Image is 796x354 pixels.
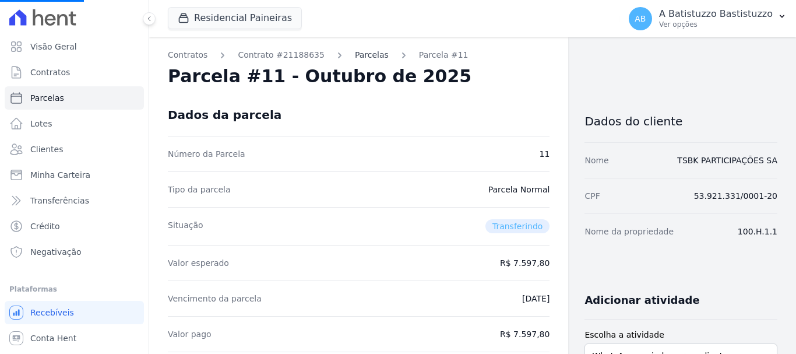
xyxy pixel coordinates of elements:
[584,329,777,341] label: Escolha a atividade
[5,240,144,264] a: Negativação
[30,66,70,78] span: Contratos
[168,328,212,340] dt: Valor pago
[30,246,82,258] span: Negativação
[500,257,550,269] dd: R$ 7.597,80
[238,49,325,61] a: Contrato #21188635
[5,163,144,187] a: Minha Carteira
[584,226,674,237] dt: Nome da propriedade
[485,219,550,233] span: Transferindo
[419,49,469,61] a: Parcela #11
[540,148,550,160] dd: 11
[584,190,600,202] dt: CPF
[522,293,550,304] dd: [DATE]
[584,293,699,307] h3: Adicionar atividade
[5,112,144,135] a: Lotes
[584,114,777,128] h3: Dados do cliente
[5,138,144,161] a: Clientes
[168,148,245,160] dt: Número da Parcela
[659,8,773,20] p: A Batistuzzo Bastistuzzo
[30,195,89,206] span: Transferências
[9,282,139,296] div: Plataformas
[30,118,52,129] span: Lotes
[5,301,144,324] a: Recebíveis
[30,41,77,52] span: Visão Geral
[30,220,60,232] span: Crédito
[30,92,64,104] span: Parcelas
[168,219,203,233] dt: Situação
[5,327,144,350] a: Conta Hent
[168,184,231,195] dt: Tipo da parcela
[5,215,144,238] a: Crédito
[30,143,63,155] span: Clientes
[584,155,608,166] dt: Nome
[5,86,144,110] a: Parcelas
[168,7,302,29] button: Residencial Paineiras
[30,332,76,344] span: Conta Hent
[5,61,144,84] a: Contratos
[30,307,74,318] span: Recebíveis
[355,49,389,61] a: Parcelas
[738,226,777,237] dd: 100.H.1.1
[635,15,646,23] span: AB
[168,66,471,87] h2: Parcela #11 - Outubro de 2025
[30,169,90,181] span: Minha Carteira
[168,293,262,304] dt: Vencimento da parcela
[168,108,281,122] div: Dados da parcela
[168,257,229,269] dt: Valor esperado
[619,2,796,35] button: AB A Batistuzzo Bastistuzzo Ver opções
[168,49,207,61] a: Contratos
[694,190,777,202] dd: 53.921.331/0001-20
[168,49,550,61] nav: Breadcrumb
[5,35,144,58] a: Visão Geral
[500,328,550,340] dd: R$ 7.597,80
[677,156,777,165] a: TSBK PARTICIPAÇÕES SA
[488,184,550,195] dd: Parcela Normal
[5,189,144,212] a: Transferências
[659,20,773,29] p: Ver opções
